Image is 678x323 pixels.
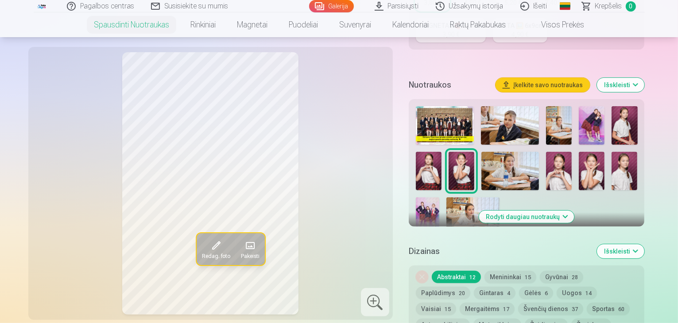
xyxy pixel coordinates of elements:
span: 17 [503,306,509,312]
a: Puodeliai [278,12,329,37]
span: 12 [469,274,476,281]
button: Gėlės6 [519,287,553,299]
a: Raktų pakabukas [439,12,516,37]
button: Uogos14 [557,287,597,299]
img: /fa2 [37,4,47,9]
span: Redag. foto [201,253,230,260]
span: 37 [572,306,578,312]
a: Rinkiniai [180,12,226,37]
button: Pakeisti [235,233,264,265]
button: Redag. foto [196,233,235,265]
span: Krepšelis [595,1,622,12]
button: Vaisiai15 [416,303,456,315]
button: Menininkai15 [484,271,536,283]
span: 0 [626,1,636,12]
a: Visos prekės [516,12,595,37]
span: 15 [525,274,531,281]
span: 28 [572,274,578,281]
h5: Nuotraukos [409,79,489,91]
button: Mergaitėms17 [460,303,515,315]
span: 6 [545,290,548,296]
a: Magnetai [226,12,278,37]
a: Spausdinti nuotraukas [83,12,180,37]
button: Sportas60 [587,303,630,315]
button: Paplūdimys20 [416,287,470,299]
button: Išskleisti [597,244,644,258]
button: Išskleisti [597,78,644,92]
span: 20 [459,290,465,296]
button: Gyvūnai28 [540,271,583,283]
span: 60 [618,306,624,312]
span: 14 [585,290,592,296]
button: Abstraktai12 [432,271,481,283]
span: 15 [445,306,451,312]
button: Įkelkite savo nuotraukas [496,78,590,92]
span: Pakeisti [240,253,259,260]
h5: Dizainas [409,245,590,258]
button: Gintaras4 [474,287,515,299]
button: Rodyti daugiau nuotraukų [479,211,574,223]
button: Švenčių dienos37 [518,303,583,315]
a: Suvenyrai [329,12,382,37]
a: Kalendoriai [382,12,439,37]
span: 4 [507,290,510,296]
